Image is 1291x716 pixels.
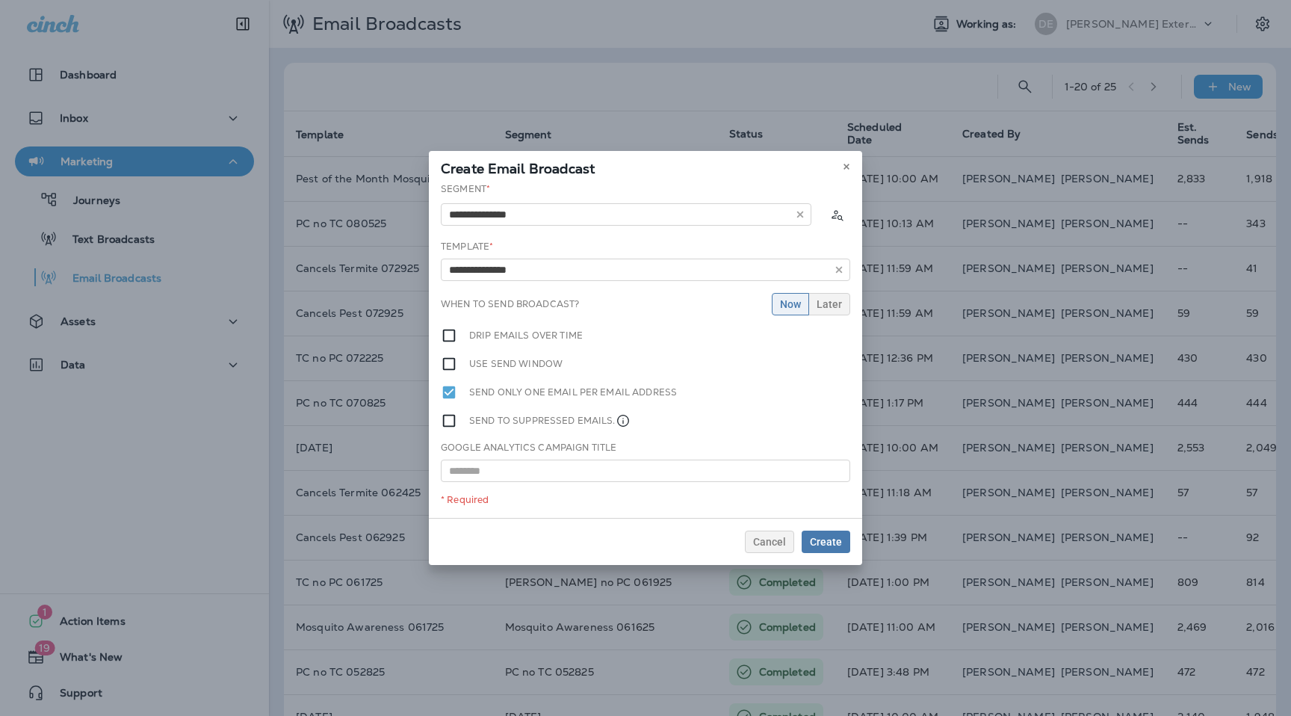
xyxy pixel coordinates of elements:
button: Now [772,293,809,315]
label: Segment [441,183,490,195]
label: Google Analytics Campaign Title [441,442,616,454]
label: When to send broadcast? [441,298,579,310]
div: Create Email Broadcast [429,151,862,182]
label: Send to suppressed emails. [469,413,631,429]
button: Cancel [745,531,794,553]
span: Create [810,537,842,547]
span: Cancel [753,537,786,547]
button: Calculate the estimated number of emails to be sent based on selected segment. (This could take a... [823,201,850,228]
label: Template [441,241,493,253]
span: Now [780,299,801,309]
label: Send only one email per email address [469,384,677,401]
button: Create [802,531,850,553]
label: Drip emails over time [469,327,583,344]
label: Use send window [469,356,563,372]
div: * Required [441,494,850,506]
span: Later [817,299,842,309]
button: Later [808,293,850,315]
